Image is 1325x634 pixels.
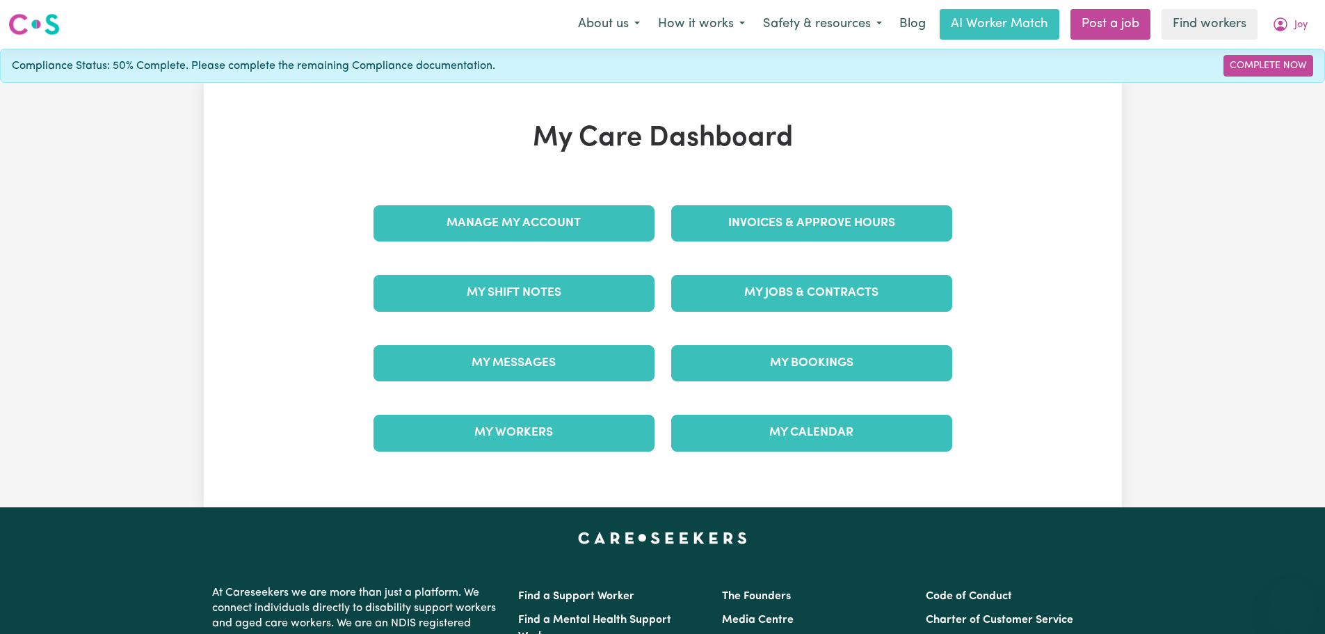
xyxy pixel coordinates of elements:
a: Find a Support Worker [518,591,634,602]
button: Safety & resources [754,10,891,39]
a: Code of Conduct [926,591,1012,602]
a: Complete Now [1223,55,1313,77]
h1: My Care Dashboard [365,122,961,155]
a: My Shift Notes [374,275,655,311]
a: Media Centre [722,615,794,626]
span: Compliance Status: 50% Complete. Please complete the remaining Compliance documentation. [12,58,495,74]
a: Manage My Account [374,205,655,241]
a: My Calendar [671,415,952,451]
a: Careseekers logo [8,8,60,40]
img: Careseekers logo [8,12,60,37]
a: Find workers [1162,9,1258,40]
a: The Founders [722,591,791,602]
iframe: Button to launch messaging window [1269,578,1314,623]
a: Invoices & Approve Hours [671,205,952,241]
button: How it works [649,10,754,39]
a: Charter of Customer Service [926,615,1073,626]
a: AI Worker Match [940,9,1059,40]
span: Joy [1294,17,1308,33]
a: My Messages [374,345,655,381]
a: My Bookings [671,345,952,381]
a: Blog [891,9,934,40]
a: Post a job [1070,9,1150,40]
a: Careseekers home page [578,532,747,544]
a: My Workers [374,415,655,451]
button: About us [569,10,649,39]
button: My Account [1263,10,1317,39]
a: My Jobs & Contracts [671,275,952,311]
